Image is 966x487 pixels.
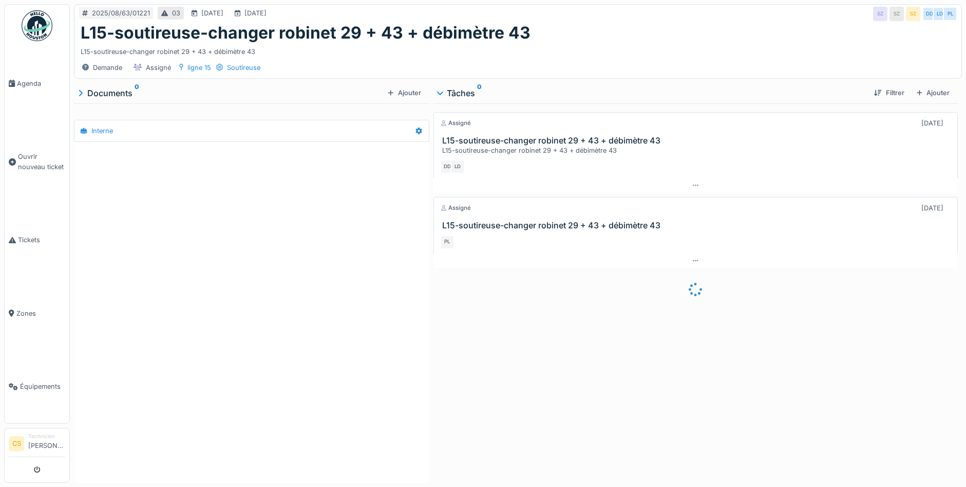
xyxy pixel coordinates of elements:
[5,47,69,120] a: Agenda
[442,221,953,230] h3: L15-soutireuse-changer robinet 29 + 43 + débimètre 43
[873,7,887,21] div: SZ
[921,118,943,128] div: [DATE]
[244,8,267,18] div: [DATE]
[384,86,425,100] div: Ajouter
[889,7,904,21] div: SZ
[16,309,65,318] span: Zones
[22,10,52,41] img: Badge_color-CXgf-gQk.svg
[913,86,954,100] div: Ajouter
[135,87,139,99] sup: 0
[440,204,471,212] div: Assigné
[9,436,24,452] li: CS
[227,63,260,73] div: Soutireuse
[440,235,454,249] div: PL
[28,432,65,440] div: Technicien
[18,152,65,171] span: Ouvrir nouveau ticket
[5,203,69,277] a: Tickets
[91,126,113,136] div: Interne
[906,7,920,21] div: SZ
[17,79,65,88] span: Agenda
[870,86,908,100] div: Filtrer
[943,7,957,21] div: PL
[5,277,69,350] a: Zones
[81,43,955,57] div: L15-soutireuse-changer robinet 29 + 43 + débimètre 43
[5,350,69,424] a: Équipements
[440,159,454,174] div: DD
[78,87,384,99] div: Documents
[9,432,65,457] a: CS Technicien[PERSON_NAME]
[172,8,180,18] div: 03
[146,63,171,73] div: Assigné
[201,8,223,18] div: [DATE]
[187,63,211,73] div: ligne 15
[20,382,65,391] span: Équipements
[933,7,947,21] div: LD
[442,146,953,155] div: L15-soutireuse-changer robinet 29 + 43 + débimètre 43
[921,203,943,213] div: [DATE]
[18,235,65,245] span: Tickets
[438,87,866,99] div: Tâches
[81,23,531,43] h1: L15-soutireuse-changer robinet 29 + 43 + débimètre 43
[92,8,150,18] div: 2025/08/63/01221
[5,120,69,204] a: Ouvrir nouveau ticket
[477,87,482,99] sup: 0
[440,119,471,128] div: Assigné
[922,7,937,21] div: DD
[442,136,953,146] h3: L15-soutireuse-changer robinet 29 + 43 + débimètre 43
[93,63,122,73] div: Demande
[28,432,65,455] li: [PERSON_NAME]
[450,159,465,174] div: LD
